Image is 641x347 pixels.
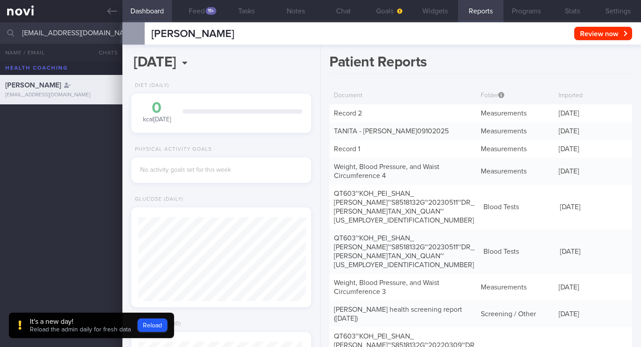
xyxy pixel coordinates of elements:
div: [DATE] [556,198,632,216]
div: [DATE] [554,104,632,122]
a: Weight, Blood Pressure, and Waist Circumference 3 [334,279,439,295]
div: No activity goals set for this week [140,166,302,174]
a: Record 2 [334,110,362,117]
div: Diet (Daily) [131,83,169,89]
button: Reload [138,318,167,332]
div: [DATE] [556,243,632,260]
div: Measurements [476,162,554,180]
a: QT603~KOH_PEI_SHAN_[PERSON_NAME]~S8518132G~20230511~DR_[PERSON_NAME]TAN_XIN_QUAN~[US_EMPLOYER_IDE... [334,190,475,224]
div: Measurements [476,104,554,122]
div: Blood Tests [479,198,556,216]
div: [DATE] [554,278,632,296]
div: Measurements [476,122,554,140]
div: It's a new day! [30,317,131,326]
span: [PERSON_NAME] [151,29,234,39]
div: Document [329,87,476,104]
button: Chats [87,44,122,62]
div: Physical Activity Goals [131,146,212,153]
div: [DATE] [554,162,632,180]
span: Reload the admin daily for fresh data [30,326,131,333]
div: [DATE] [554,140,632,158]
div: [EMAIL_ADDRESS][DOMAIN_NAME] [5,92,117,99]
a: QT603~KOH_PEI_SHAN_[PERSON_NAME]~S8518132G~20230511~DR_[PERSON_NAME]TAN_XIN_QUAN~[US_EMPLOYER_IDE... [334,235,475,269]
h1: Patient Reports [329,54,632,74]
a: Record 1 [334,145,360,153]
a: Weight, Blood Pressure, and Waist Circumference 4 [334,163,439,179]
div: Screening / Other [476,305,554,323]
button: Review now [574,27,632,40]
div: 11+ [206,7,216,15]
div: Folder [476,87,554,104]
div: [DATE] [554,122,632,140]
div: Imported [554,87,632,104]
div: kcal [DATE] [140,100,174,124]
div: 0 [140,100,174,116]
span: [PERSON_NAME] [5,82,61,89]
a: TANITA - [PERSON_NAME]09102025 [334,128,449,135]
div: Blood Tests [479,243,556,260]
div: Measurements [476,278,554,296]
div: [DATE] [554,305,632,323]
a: [PERSON_NAME] health screening report ([DATE]) [334,306,462,322]
div: Glucose (Daily) [131,196,183,203]
div: Measurements [476,140,554,158]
